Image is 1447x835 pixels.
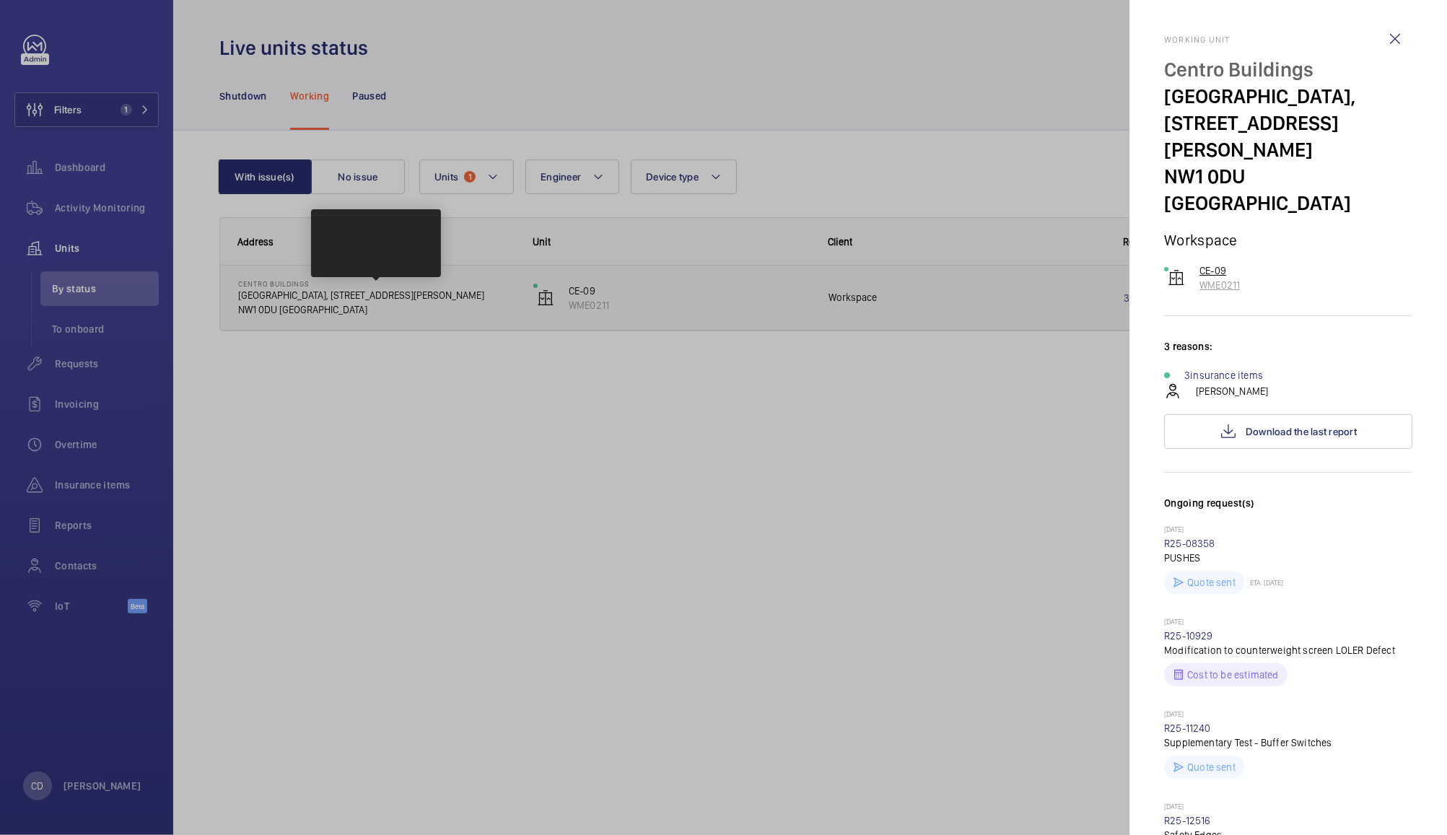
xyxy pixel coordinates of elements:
[1246,426,1357,437] span: Download the last report
[1168,269,1185,287] img: elevator.svg
[1164,722,1211,734] a: R25-11240
[1164,83,1412,163] p: [GEOGRAPHIC_DATA], [STREET_ADDRESS][PERSON_NAME]
[1199,278,1240,292] p: WME0211
[1164,414,1412,449] button: Download the last report
[1164,551,1412,565] p: PUSHES
[1164,56,1412,83] p: Centro Buildings
[1164,525,1412,536] p: [DATE]
[1187,575,1236,590] p: Quote sent
[1164,802,1412,813] p: [DATE]
[1164,643,1412,657] p: Modification to counterweight screen LOLER Defect
[1164,735,1412,750] p: Supplementary Test - Buffer Switches
[1164,630,1213,642] a: R25-10929
[1164,617,1412,629] p: [DATE]
[1196,384,1268,398] p: [PERSON_NAME]
[1164,35,1412,45] h2: Working unit
[1164,339,1412,354] p: 3 reasons:
[1187,668,1279,682] p: Cost to be estimated
[1164,496,1412,525] h3: Ongoing request(s)
[1187,760,1236,774] p: Quote sent
[1184,368,1263,382] a: 3insurance items
[1164,815,1211,826] a: R25-12516
[1164,709,1412,721] p: [DATE]
[1164,163,1412,217] p: NW1 0DU [GEOGRAPHIC_DATA]
[1164,231,1412,249] p: Workspace
[1164,538,1215,549] a: R25-08358
[1244,578,1283,587] p: ETA: [DATE]
[1199,263,1240,278] p: CE-09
